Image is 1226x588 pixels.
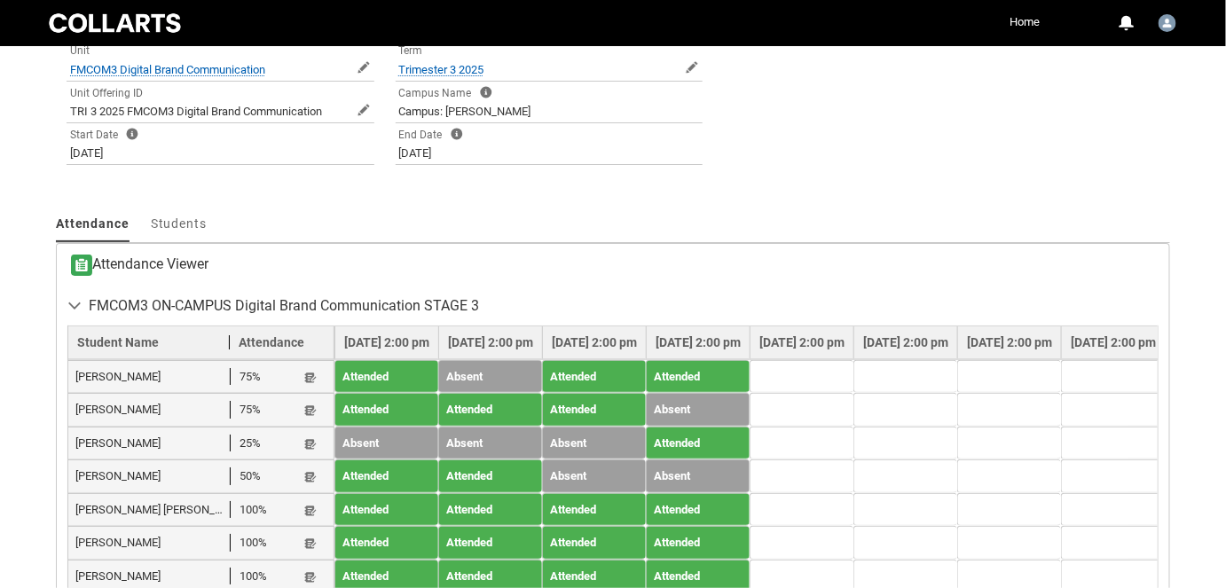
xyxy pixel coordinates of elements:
[479,86,493,99] lightning-helptext: Help Campus Name
[1061,326,1165,360] th: [DATE] 2:00 pm
[399,105,531,118] lightning-formatted-text: Campus: [PERSON_NAME]
[70,87,143,99] span: Unit Offering ID
[334,393,438,427] td: Attended
[303,469,318,484] button: Student Note
[303,569,318,584] button: Student Note
[399,87,472,99] span: Campus Name
[240,501,267,519] span: 100%
[70,63,265,76] span: FMCOM3 Digital Brand Communication
[230,335,316,349] span: Attendance %
[303,436,318,451] button: Student Note
[334,360,438,394] td: Attended
[57,286,1169,325] button: FMCOM3 ON-CAMPUS Digital Brand Communication STAGE 3
[334,427,438,460] td: Absent
[240,568,267,585] span: 100%
[334,459,438,493] td: Attended
[646,526,750,560] td: Attended
[70,105,322,118] lightning-formatted-text: TRI 3 2025 FMCOM3 Digital Brand Communication
[1159,14,1176,32] img: Richard.McCoy
[399,63,484,76] span: Trimester 3 2025
[646,393,750,427] td: Absent
[438,360,542,394] td: Absent
[542,326,646,360] th: [DATE] 2:00 pm
[646,459,750,493] td: Absent
[303,536,318,551] button: Student Note
[151,216,207,231] span: Students
[125,128,139,141] lightning-helptext: Help Start Date
[77,335,230,349] span: FMCOM3 ON-CAMPUS Digital Brand Communication STAGE 3
[334,326,438,360] th: [DATE] 2:00 pm
[438,493,542,527] td: Attended
[303,403,318,418] button: Student Note
[542,459,646,493] td: Absent
[542,427,646,460] td: Absent
[646,360,750,394] td: Attended
[646,326,750,360] th: [DATE] 2:00 pm
[685,60,699,74] button: Edit Term
[957,326,1061,360] th: [DATE] 2:00 pm
[542,493,646,527] td: Attended
[240,368,261,386] span: 75%
[438,459,542,493] td: Attended
[542,360,646,394] td: Attended
[240,534,267,552] span: 100%
[646,427,750,460] td: Attended
[75,401,231,419] span: Amara Chanphongsavath
[303,503,318,518] button: Student Note
[151,208,207,242] a: Students
[438,427,542,460] td: Absent
[75,467,231,485] span: Ava Di Flumeri
[438,326,542,360] th: [DATE] 2:00 pm
[399,146,432,160] lightning-formatted-text: [DATE]
[334,526,438,560] td: Attended
[75,568,231,585] span: Emma Sullivan
[1154,7,1181,35] button: User Profile Richard.McCoy
[438,393,542,427] td: Attended
[542,393,646,427] td: Attended
[450,128,464,141] lightning-helptext: Help End Date
[357,60,371,74] button: Edit Unit
[56,208,130,242] a: Attendance
[71,255,208,276] h3: Attendance Viewer
[240,401,261,419] span: 75%
[399,129,443,141] span: End Date
[56,216,130,231] span: Attendance
[303,370,318,385] button: Student Note
[1005,9,1044,35] a: Home
[542,526,646,560] td: Attended
[89,297,479,315] span: FMCOM3 ON-CAMPUS Digital Brand Communication STAGE 3
[399,44,423,57] span: Term
[438,526,542,560] td: Attended
[75,501,231,519] span: Charlotte Martinez Lim
[70,44,90,57] span: Unit
[75,435,231,452] span: Ashlee Nguyen
[334,493,438,527] td: Attended
[853,326,957,360] th: [DATE] 2:00 pm
[70,129,118,141] span: Start Date
[240,467,261,485] span: 50%
[750,326,853,360] th: [DATE] 2:00 pm
[75,368,231,386] span: Alanah Najdovski
[646,493,750,527] td: Attended
[240,435,261,452] span: 25%
[75,534,231,552] span: Chloe Ferdinands
[357,103,371,117] button: Edit Unit Offering ID
[70,146,103,160] lightning-formatted-text: [DATE]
